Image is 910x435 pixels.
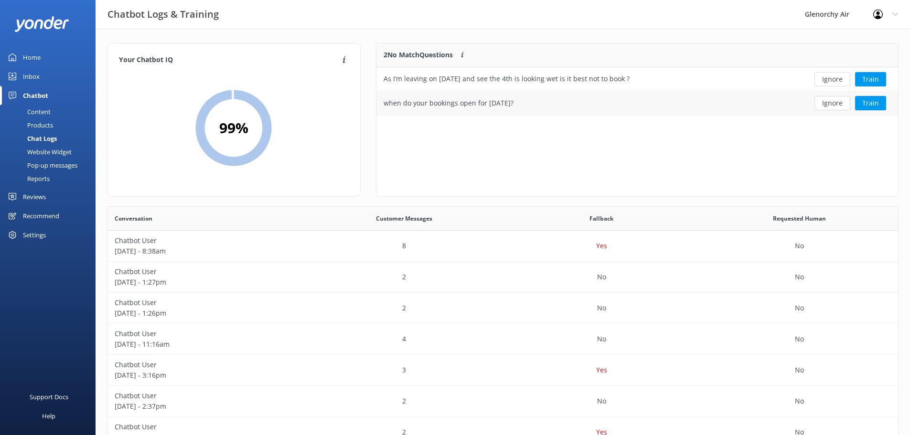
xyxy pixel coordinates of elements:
p: No [597,303,606,313]
div: row [107,386,898,417]
p: No [795,334,804,344]
p: No [795,396,804,406]
div: Reports [6,172,50,185]
div: row [107,355,898,386]
p: 2 [402,396,406,406]
p: [DATE] - 1:26pm [115,308,298,318]
div: Content [6,105,51,118]
p: [DATE] - 3:16pm [115,370,298,381]
div: row [376,67,898,91]
p: 4 [402,334,406,344]
div: row [107,262,898,293]
div: row [107,231,898,262]
p: No [795,241,804,251]
button: Train [855,96,886,110]
div: Chatbot [23,86,48,105]
a: Products [6,118,96,132]
p: Chatbot User [115,235,298,246]
div: Products [6,118,53,132]
p: 2 [402,303,406,313]
button: Ignore [814,72,850,86]
h2: 99 % [219,117,248,139]
div: Home [23,48,41,67]
button: Train [855,72,886,86]
p: No [597,334,606,344]
div: As I’m leaving on [DATE] and see the 4th is looking wet is it best not to book ? [384,74,630,84]
h4: Your Chatbot IQ [119,55,340,65]
p: Chatbot User [115,422,298,432]
p: No [597,396,606,406]
span: Fallback [589,214,613,223]
p: [DATE] - 8:38am [115,246,298,256]
p: No [795,303,804,313]
p: No [597,272,606,282]
button: Ignore [814,96,850,110]
p: No [795,365,804,375]
p: 2 No Match Questions [384,50,453,60]
p: No [795,272,804,282]
img: yonder-white-logo.png [14,16,69,32]
span: Conversation [115,214,152,223]
a: Reports [6,172,96,185]
div: Reviews [23,187,46,206]
p: [DATE] - 11:16am [115,339,298,350]
span: Customer Messages [376,214,432,223]
div: Settings [23,225,46,244]
span: Requested Human [773,214,826,223]
p: Yes [596,241,607,251]
p: Yes [596,365,607,375]
div: Pop-up messages [6,159,77,172]
div: Inbox [23,67,40,86]
p: [DATE] - 1:27pm [115,277,298,287]
div: grid [376,67,898,115]
div: Recommend [23,206,59,225]
p: Chatbot User [115,329,298,339]
div: row [107,293,898,324]
p: Chatbot User [115,297,298,308]
div: Support Docs [30,387,68,406]
div: row [376,91,898,115]
a: Website Widget [6,145,96,159]
h3: Chatbot Logs & Training [107,7,219,22]
p: Chatbot User [115,360,298,370]
p: 8 [402,241,406,251]
div: Website Widget [6,145,72,159]
div: Help [42,406,55,425]
p: 2 [402,272,406,282]
a: Chat Logs [6,132,96,145]
p: Chatbot User [115,266,298,277]
p: [DATE] - 2:37pm [115,401,298,412]
a: Pop-up messages [6,159,96,172]
div: when do your bookings open for [DATE]? [384,98,514,108]
p: Chatbot User [115,391,298,401]
a: Content [6,105,96,118]
p: 3 [402,365,406,375]
div: row [107,324,898,355]
div: Chat Logs [6,132,57,145]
